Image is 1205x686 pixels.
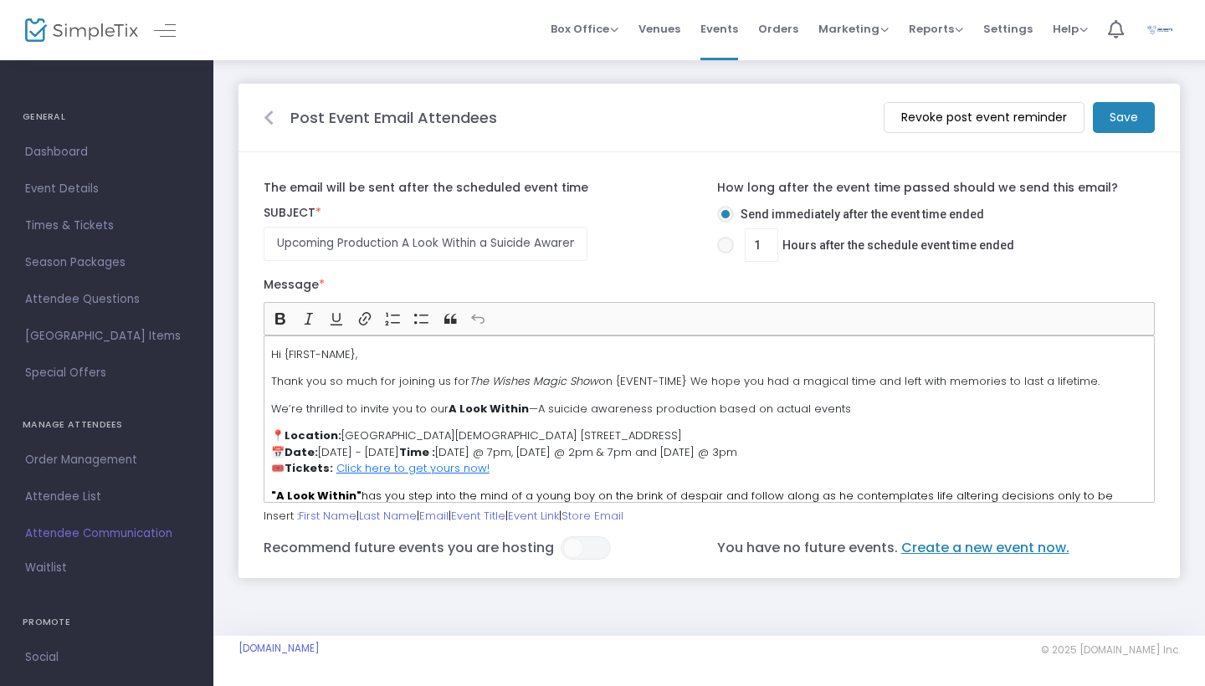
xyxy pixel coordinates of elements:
[469,373,598,389] i: The Wishes Magic Show
[285,444,318,460] strong: Date:
[271,401,1147,417] p: We’re thrilled to invite you to our —A suicide awareness production based on actual events
[264,538,611,557] span: Recommend future events you are hosting
[561,508,623,524] span: Store Email
[700,8,738,50] span: Events
[271,346,1147,363] p: Hi {FIRST-NAME},
[717,538,1072,557] span: You have no future events.
[1053,21,1088,37] span: Help
[734,228,1014,262] span: Hours after the schedule event time ended
[271,373,1147,390] p: Thank you so much for joining us for on {EVENT-TIME} We hope you had a magical time and left with...
[255,206,709,221] label: SUBJECT
[449,401,529,417] strong: A Look Within
[25,560,67,576] span: Waitlist
[25,252,188,274] span: Season Packages
[264,227,587,261] input: Enter Subject
[356,508,359,524] span: |
[1093,102,1155,133] m-button: Save
[734,206,984,223] span: Send immediately after the event time ended
[25,178,188,200] span: Event Details
[290,106,497,129] m-panel-title: Post Event Email Attendees
[25,647,188,668] span: Social
[25,215,188,237] span: Times & Tickets
[25,325,188,347] span: [GEOGRAPHIC_DATA] Items
[264,508,299,524] span: Insert :
[818,21,889,37] span: Marketing
[285,427,341,443] strong: Location:
[25,449,188,471] span: Order Management
[264,268,1155,303] label: Message
[419,508,449,524] span: Email
[271,488,1141,553] span: has you step into the mind of a young boy on the brink of despair and follow along as he contempl...
[983,8,1033,50] span: Settings
[23,606,191,639] h4: PROMOTE
[25,362,188,384] span: Special Offers
[299,508,356,524] span: First Name
[23,100,191,134] h4: GENERAL
[271,488,361,504] strong: "A Look Within"
[264,171,701,206] label: The email will be sent after the scheduled event time
[909,21,963,37] span: Reports
[271,427,1147,477] p: 📍 [GEOGRAPHIC_DATA][DEMOGRAPHIC_DATA] [STREET_ADDRESS] 📅 [DATE] - [DATE] [DATE] @ 7pm, [DATE] @ 2...
[551,21,618,37] span: Box Office
[508,508,559,524] span: Event Link
[25,289,188,310] span: Attendee Questions
[1041,643,1180,657] span: © 2025 [DOMAIN_NAME] Inc.
[717,171,1155,206] label: How long after the event time passed should we send this email?
[336,460,490,476] a: Click here to get yours now!
[417,508,419,524] span: |
[451,508,505,524] span: Event Title
[25,523,188,545] span: Attendee Communication
[359,508,417,524] span: Last Name
[884,102,1084,133] m-button: Revoke post event reminder
[638,8,680,50] span: Venues
[264,302,1155,335] div: Editor toolbar
[271,488,1147,602] p: We would love to see you there and share another unforgettable evening of entertainment.
[449,508,451,524] span: |
[238,642,320,655] a: [DOMAIN_NAME]
[898,538,1072,557] a: Create a new event now.
[758,8,798,50] span: Orders
[746,229,777,261] input: Hours after the schedule event time ended
[264,335,1155,503] div: Rich Text Editor, main
[399,444,435,460] strong: Time :
[25,486,188,508] span: Attendee List
[23,408,191,442] h4: MANAGE ATTENDEES
[25,141,188,163] span: Dashboard
[559,508,561,524] span: |
[505,508,508,524] span: |
[285,460,333,476] strong: Tickets:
